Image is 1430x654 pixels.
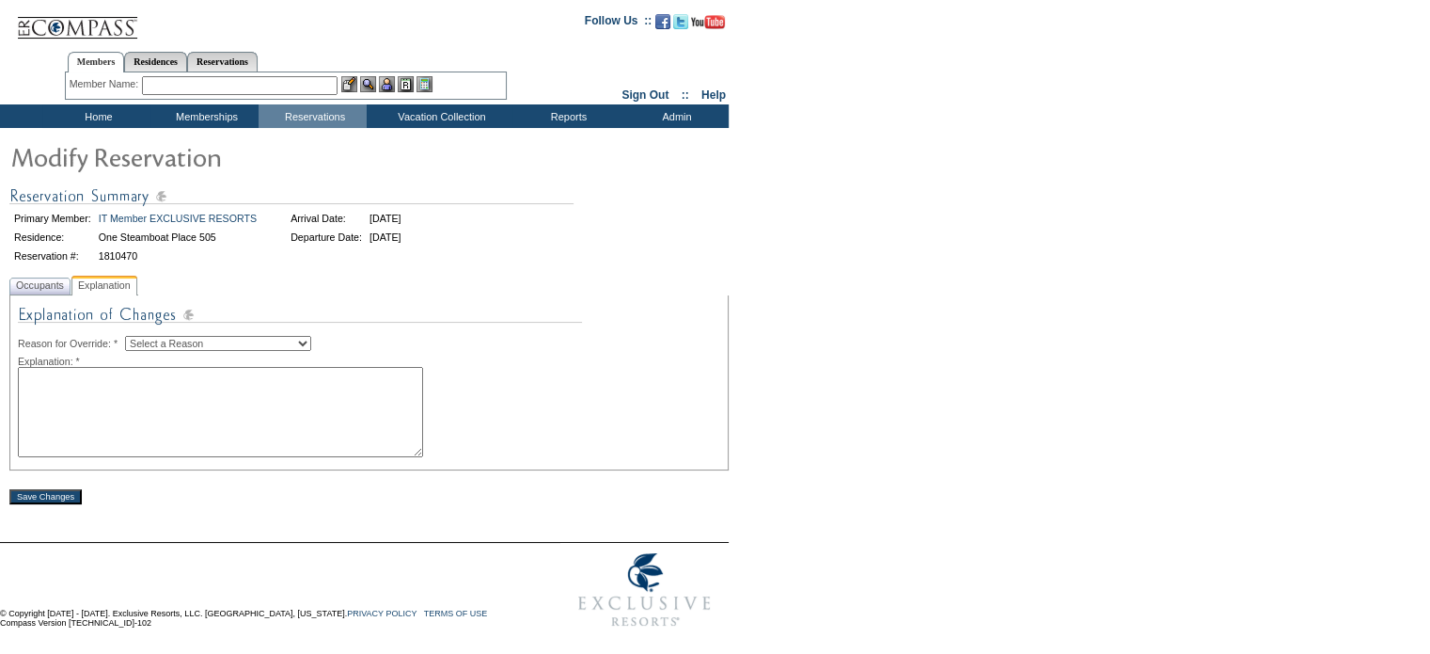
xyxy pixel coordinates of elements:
td: One Steamboat Place 505 [96,229,259,246]
img: View [360,76,376,92]
span: :: [682,88,689,102]
img: b_edit.gif [341,76,357,92]
img: Modify Reservation [9,137,385,175]
td: Residence: [11,229,94,246]
td: [DATE] [367,210,404,227]
td: [DATE] [367,229,404,246]
img: Reservation Summary [9,184,574,208]
a: PRIVACY POLICY [347,609,416,618]
a: Members [68,52,125,72]
td: Departure Date: [288,229,365,246]
td: Admin [621,104,729,128]
div: Member Name: [70,76,142,92]
td: Home [42,104,150,128]
a: Help [701,88,726,102]
a: TERMS OF USE [424,609,488,618]
td: Primary Member: [11,210,94,227]
img: b_calculator.gif [416,76,432,92]
td: Memberships [150,104,259,128]
img: Impersonate [379,76,395,92]
td: 1810470 [96,247,259,264]
input: Save Changes [9,489,82,504]
img: Become our fan on Facebook [655,14,670,29]
a: Subscribe to our YouTube Channel [691,20,725,31]
span: Occupants [12,276,68,295]
img: Exclusive Resorts [560,543,729,637]
td: Arrival Date: [288,210,365,227]
div: Explanation: * [18,356,720,367]
img: Follow us on Twitter [673,14,688,29]
a: Residences [124,52,187,72]
a: Follow us on Twitter [673,20,688,31]
td: Reports [512,104,621,128]
td: Follow Us :: [585,12,652,35]
span: Explanation [74,276,134,295]
a: Sign Out [621,88,668,102]
td: Vacation Collection [367,104,512,128]
img: Explanation of Changes [18,303,582,336]
a: Become our fan on Facebook [655,20,670,31]
img: Subscribe to our YouTube Channel [691,15,725,29]
img: Compass Home [16,1,138,40]
a: Reservations [187,52,258,72]
span: Reason for Override: * [18,338,125,349]
td: Reservation #: [11,247,94,264]
img: Reservations [398,76,414,92]
a: IT Member EXCLUSIVE RESORTS [99,213,257,224]
td: Reservations [259,104,367,128]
